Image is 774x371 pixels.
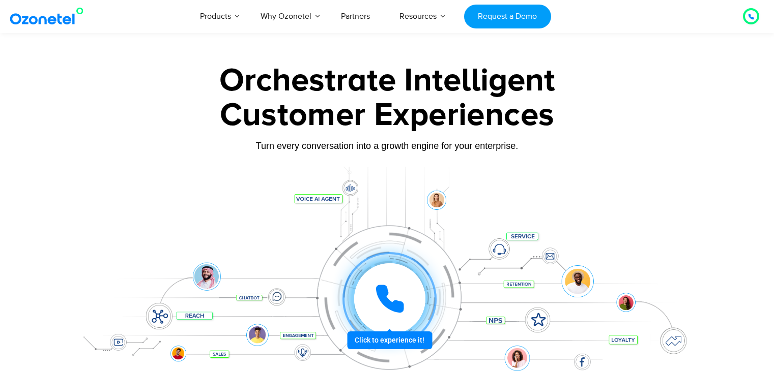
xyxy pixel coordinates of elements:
a: Request a Demo [464,5,551,28]
div: Turn every conversation into a growth engine for your enterprise. [69,140,705,151]
div: Orchestrate Intelligent [69,65,705,97]
div: Customer Experiences [69,91,705,140]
